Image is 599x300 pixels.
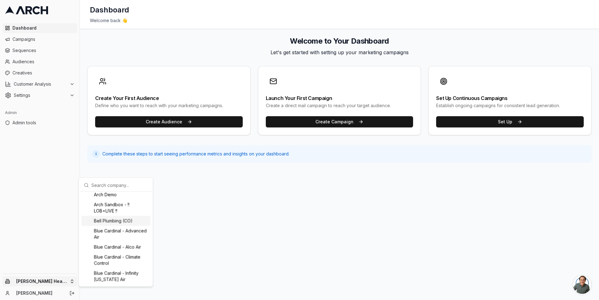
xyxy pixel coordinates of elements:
[81,252,150,268] div: Blue Cardinal - Climate Control
[81,268,150,284] div: Blue Cardinal - Infinity [US_STATE] Air
[81,190,150,200] div: Arch Demo
[80,192,152,285] div: Suggestions
[81,216,150,226] div: Bell Plumbing (CO)
[81,200,150,216] div: Arch Sandbox - !! LOB=LIVE !!
[91,179,148,191] input: Search company...
[81,242,150,252] div: Blue Cardinal - Alco Air
[81,226,150,242] div: Blue Cardinal - Advanced Air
